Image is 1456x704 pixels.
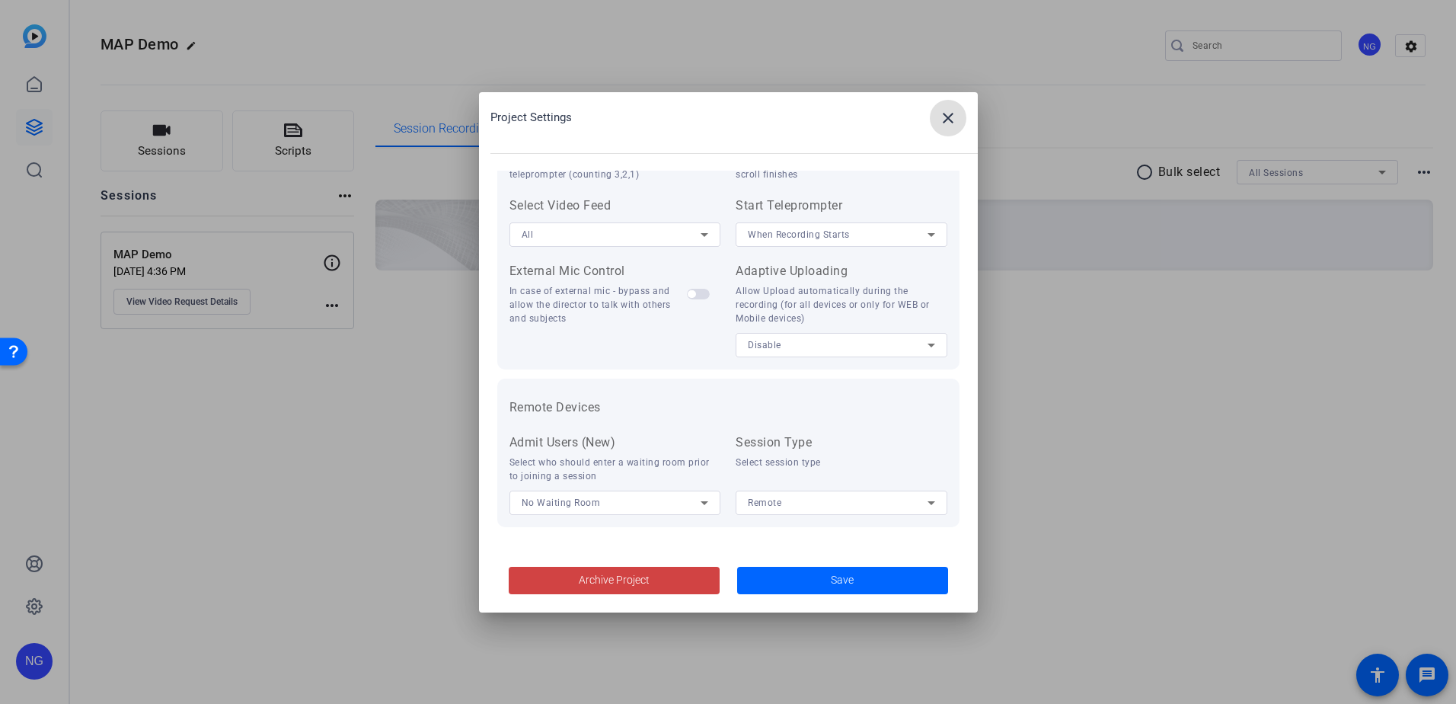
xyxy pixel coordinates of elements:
[748,340,781,350] span: Disable
[748,229,850,240] span: When Recording Starts
[490,100,978,136] div: Project Settings
[748,498,781,508] span: Remote
[736,434,947,452] div: Session Type
[509,567,720,594] button: Archive Project
[522,229,534,240] span: All
[522,498,601,508] span: No Waiting Room
[509,434,721,452] div: Admit Users (New)
[939,109,957,127] mat-icon: close
[509,197,721,215] div: Select Video Feed
[579,572,650,588] span: Archive Project
[509,456,721,483] div: Select who should enter a waiting room prior to joining a session
[736,197,947,215] div: Start Teleprompter
[509,398,947,417] h3: Remote Devices
[736,262,947,280] div: Adaptive Uploading
[831,572,854,588] span: Save
[509,284,688,325] div: In case of external mic - bypass and allow the director to talk with others and subjects
[737,567,948,594] button: Save
[736,284,947,325] div: Allow Upload automatically during the recording (for all devices or only for WEB or Mobile devices)
[736,456,947,469] div: Select session type
[509,262,688,280] div: External Mic Control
